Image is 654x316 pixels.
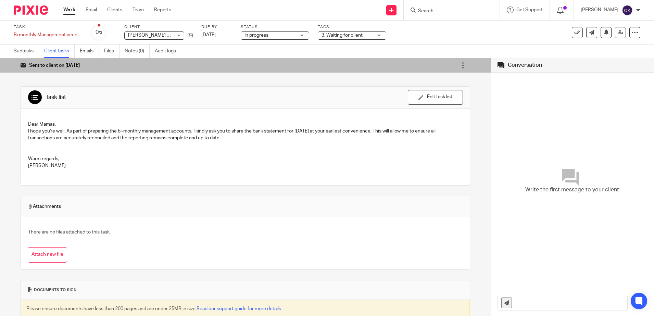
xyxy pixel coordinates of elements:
p: Warm regards, [28,155,463,162]
a: Subtasks [14,45,39,58]
span: In progress [244,33,268,38]
img: Pixie [14,5,48,15]
a: Files [104,45,120,58]
button: Attach new file [28,247,67,263]
div: Bi monthly Management accounts [14,31,82,38]
a: Work [63,7,75,13]
input: Search [417,8,479,14]
label: Status [241,24,309,30]
a: Reports [154,7,171,13]
div: 0 [96,28,102,36]
span: There are no files attached to this task. [28,230,111,235]
span: Documents to sign [34,287,76,293]
a: Read our support guide for more details [197,306,281,311]
div: Task list [46,94,66,101]
label: Tags [318,24,386,30]
a: Notes (0) [125,45,150,58]
a: Audit logs [155,45,181,58]
span: [DATE] [201,33,216,37]
label: Task [14,24,82,30]
span: Write the first message to your client [525,186,619,194]
p: I hope you're well. As part of preparing the bi-monthly management accounts, I kindly ask you to ... [28,128,463,142]
div: Sent to client on [DATE] [21,62,80,69]
a: Team [133,7,144,13]
div: Conversation [508,62,542,69]
span: Get Support [516,8,543,12]
p: Dear Mamas, [28,121,463,128]
a: Email [86,7,97,13]
a: Client tasks [44,45,75,58]
span: 3. Waiting for client [322,33,363,38]
a: Emails [80,45,99,58]
a: Clients [107,7,122,13]
span: Attachments [28,203,61,210]
p: [PERSON_NAME] [28,162,463,169]
label: Due by [201,24,232,30]
p: [PERSON_NAME] [581,7,618,13]
small: /3 [99,31,102,35]
button: Edit task list [408,90,463,105]
label: Client [124,24,193,30]
img: svg%3E [622,5,633,16]
span: [PERSON_NAME] Homes Limited [128,33,199,38]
